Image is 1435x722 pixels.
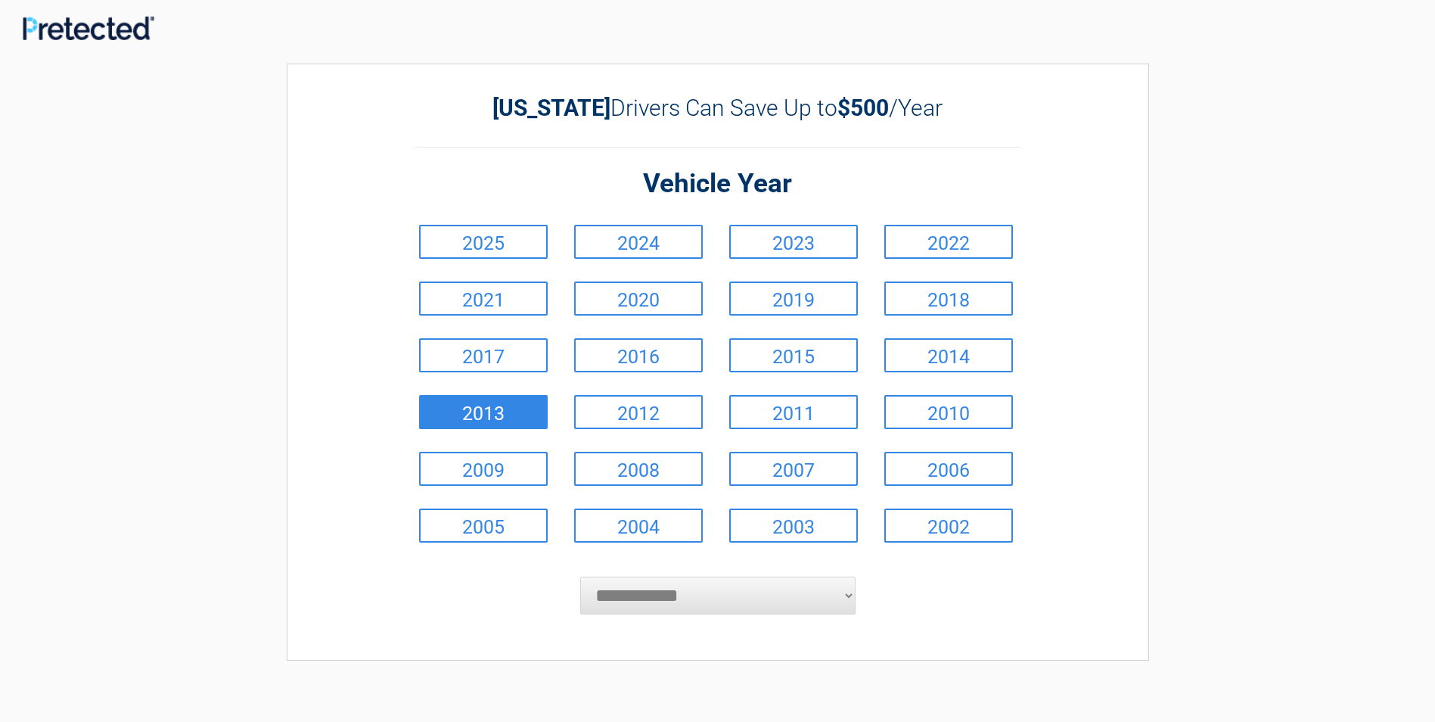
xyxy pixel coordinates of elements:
h2: Drivers Can Save Up to /Year [415,95,1020,121]
a: 2004 [574,509,703,543]
img: Main Logo [23,16,154,39]
a: 2018 [884,282,1013,316]
b: [US_STATE] [492,95,610,121]
a: 2022 [884,225,1013,259]
a: 2023 [729,225,858,259]
a: 2008 [574,452,703,486]
h2: Vehicle Year [415,166,1020,202]
a: 2015 [729,338,858,372]
a: 2012 [574,395,703,429]
a: 2010 [884,395,1013,429]
a: 2003 [729,509,858,543]
a: 2016 [574,338,703,372]
a: 2017 [419,338,548,372]
b: $500 [837,95,889,121]
a: 2006 [884,452,1013,486]
a: 2014 [884,338,1013,372]
a: 2009 [419,452,548,486]
a: 2002 [884,509,1013,543]
a: 2011 [729,395,858,429]
a: 2025 [419,225,548,259]
a: 2019 [729,282,858,316]
a: 2021 [419,282,548,316]
a: 2007 [729,452,858,486]
a: 2024 [574,225,703,259]
a: 2013 [419,395,548,429]
a: 2020 [574,282,703,316]
a: 2005 [419,509,548,543]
